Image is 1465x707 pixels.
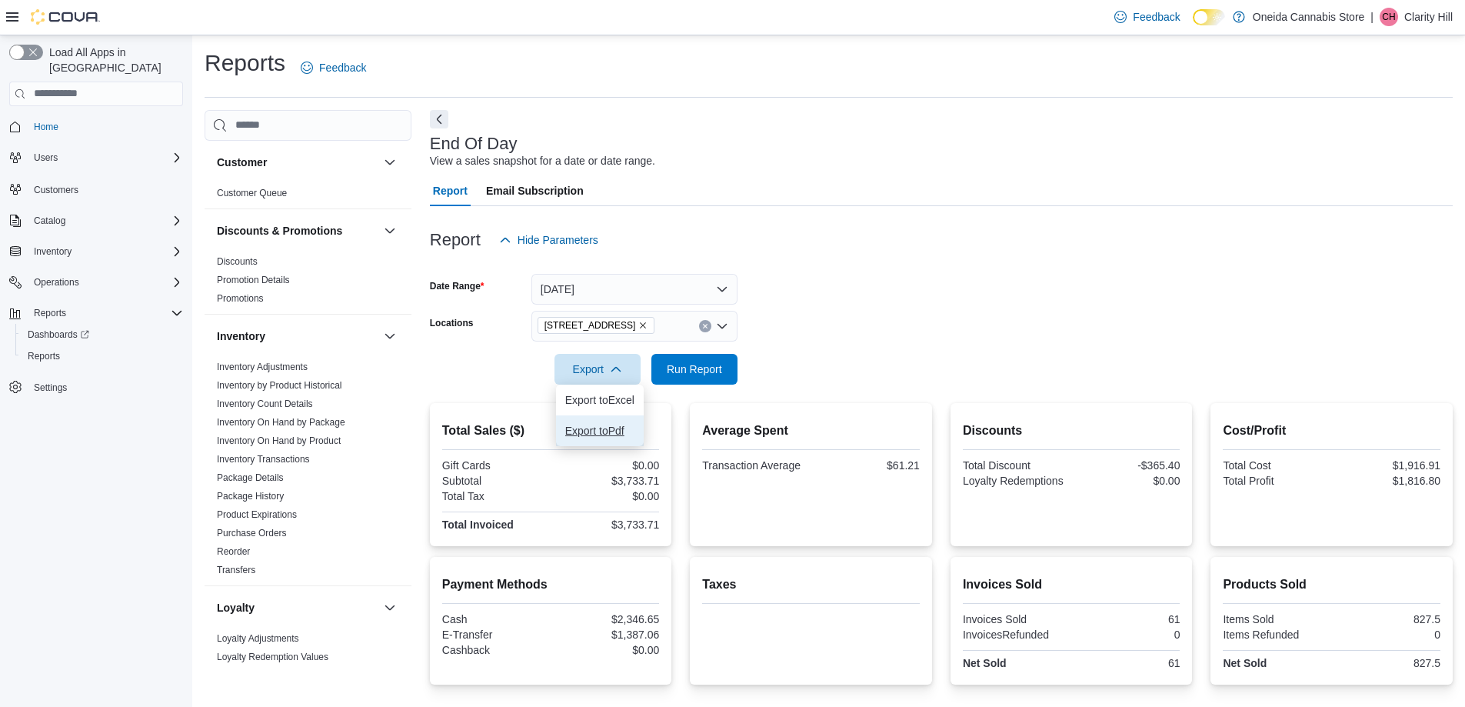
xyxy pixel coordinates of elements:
div: Customer [205,184,411,208]
a: Reorder [217,546,250,557]
a: Dashboards [22,325,95,344]
span: Inventory [34,245,72,258]
a: Promotion Details [217,275,290,285]
span: Dashboards [28,328,89,341]
a: Purchase Orders [217,528,287,539]
h2: Cost/Profit [1223,422,1440,440]
div: Items Sold [1223,613,1328,625]
span: Reports [28,304,183,322]
div: Total Discount [963,459,1068,472]
a: Inventory Transactions [217,454,310,465]
button: Export toExcel [556,385,644,415]
button: Hide Parameters [493,225,604,255]
div: $1,387.06 [554,629,659,641]
div: $3,733.71 [554,519,659,531]
span: Reorder [217,545,250,558]
div: $0.00 [1074,475,1180,487]
span: Discounts [217,255,258,268]
h2: Invoices Sold [963,575,1180,594]
span: Reports [28,350,60,362]
div: InvoicesRefunded [963,629,1068,641]
button: Catalog [28,212,72,230]
a: Inventory On Hand by Product [217,435,341,446]
span: Promotion Details [217,274,290,286]
div: 827.5 [1335,613,1440,625]
span: Inventory [28,242,183,261]
div: Loyalty Redemptions [963,475,1068,487]
span: Inventory Count Details [217,398,313,410]
span: Inventory Adjustments [217,361,308,373]
a: Inventory On Hand by Package [217,417,345,428]
a: Customer Queue [217,188,287,198]
button: Catalog [3,210,189,232]
input: Dark Mode [1193,9,1225,25]
div: $0.00 [554,644,659,656]
h2: Discounts [963,422,1180,440]
span: Catalog [34,215,65,227]
button: Settings [3,376,189,399]
button: Reports [28,304,72,322]
button: Next [430,110,448,128]
span: Operations [28,273,183,292]
h3: Customer [217,155,267,170]
div: $1,916.91 [1335,459,1440,472]
h3: Discounts & Promotions [217,223,342,238]
a: Dashboards [15,324,189,345]
a: Feedback [295,52,372,83]
button: Open list of options [716,320,728,332]
div: Discounts & Promotions [205,252,411,314]
button: Clear input [699,320,711,332]
span: Inventory On Hand by Product [217,435,341,447]
img: Cova [31,9,100,25]
span: Report [433,175,468,206]
button: Inventory [217,328,378,344]
button: Operations [28,273,85,292]
div: $2,346.65 [554,613,659,625]
span: Reports [22,347,183,365]
div: Clarity Hill [1380,8,1398,26]
button: Home [3,115,189,138]
span: Customers [28,179,183,198]
span: Users [34,152,58,164]
div: Loyalty [205,629,411,672]
h2: Payment Methods [442,575,660,594]
button: Export [554,354,641,385]
span: Load All Apps in [GEOGRAPHIC_DATA] [43,45,183,75]
div: Items Refunded [1223,629,1328,641]
a: Settings [28,379,73,397]
span: Operations [34,276,79,288]
a: Transfers [217,565,255,575]
span: Run Report [667,362,722,377]
span: Feedback [319,60,366,75]
span: Home [28,117,183,136]
span: Loyalty Redemption Values [217,651,328,663]
div: $0.00 [554,490,659,502]
strong: Net Sold [1223,657,1267,669]
button: Loyalty [217,600,378,615]
span: Settings [28,378,183,397]
button: Inventory [381,327,399,345]
nav: Complex example [9,109,183,439]
div: 0 [1074,629,1180,641]
div: 61 [1074,613,1180,625]
span: Customer Queue [217,187,287,199]
button: [DATE] [531,274,737,305]
button: Users [3,147,189,168]
a: Feedback [1108,2,1186,32]
span: Promotions [217,292,264,305]
a: Reports [22,347,66,365]
div: Cash [442,613,548,625]
span: Export [564,354,631,385]
a: Discounts [217,256,258,267]
button: Users [28,148,64,167]
span: Reports [34,307,66,319]
a: Inventory Count Details [217,399,313,409]
p: Clarity Hill [1404,8,1453,26]
span: Inventory Transactions [217,453,310,465]
button: Export toPdf [556,415,644,446]
a: Inventory Adjustments [217,362,308,372]
div: E-Transfer [442,629,548,641]
div: $61.21 [814,459,920,472]
span: Export to Pdf [565,425,634,437]
div: Total Profit [1223,475,1328,487]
